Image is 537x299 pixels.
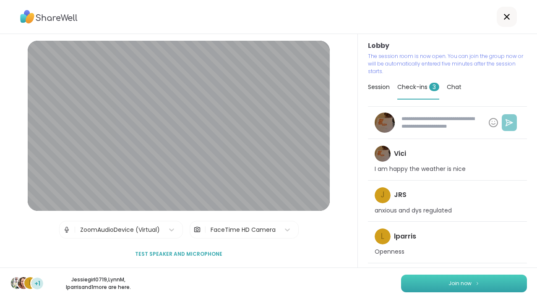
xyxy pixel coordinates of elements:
p: Openness [375,248,404,256]
p: I am happy the weather is nice [375,165,466,173]
img: Vici [375,146,391,162]
span: Session [368,83,390,91]
span: l [381,231,384,243]
span: l [29,278,32,289]
span: +1 [34,279,40,288]
button: Join now [401,275,527,292]
div: ZoomAudioDevice (Virtual) [80,226,160,234]
span: Join now [448,280,472,287]
h4: lparris [394,232,416,241]
span: | [74,221,76,238]
img: ShareWell Logo [20,7,78,26]
img: ShareWell Logomark [475,281,480,286]
div: FaceTime HD Camera [211,226,276,234]
h3: Lobby [368,41,527,51]
span: | [204,221,206,238]
p: Jessiegirl0719 , LynnM , lparris and 1 more are here. [51,276,145,291]
button: Test speaker and microphone [132,245,226,263]
span: Chat [447,83,461,91]
span: 3 [429,83,439,91]
span: Test speaker and microphone [135,250,222,258]
p: The session room is now open. You can join the group now or will be automatically entered five mi... [368,52,527,75]
img: Jessiegirl0719 [11,277,23,289]
img: LynnM [18,277,29,289]
h4: JRS [394,190,407,199]
img: Microphone [63,221,70,238]
p: anxious and dys regulated [375,207,452,215]
span: Check-ins [397,83,439,91]
img: Camera [193,221,201,238]
span: J [381,189,385,201]
img: Vici [375,113,395,133]
h4: Vici [394,149,406,158]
